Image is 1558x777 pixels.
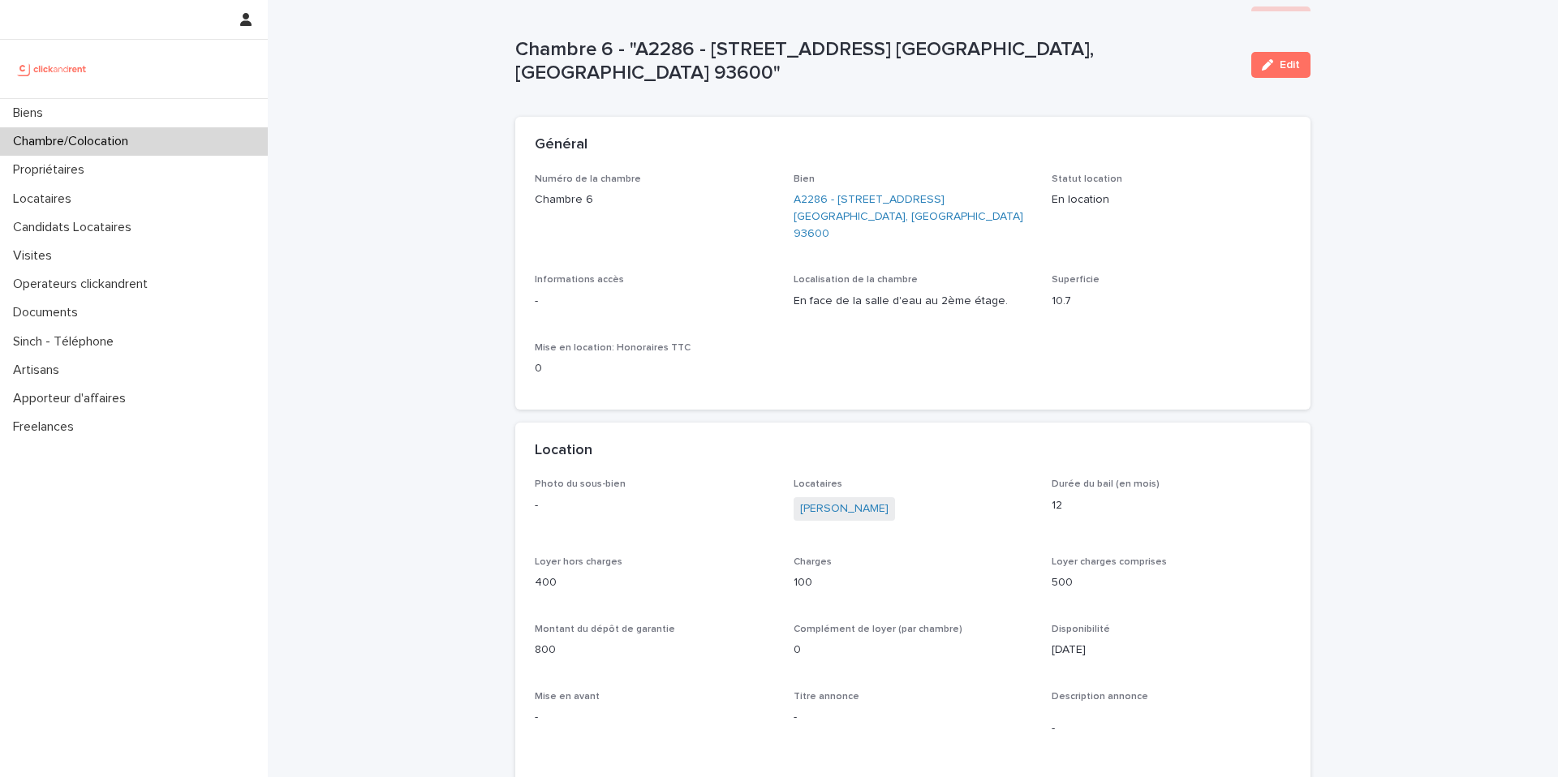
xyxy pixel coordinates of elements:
p: Locataires [6,191,84,207]
p: - [535,709,774,726]
span: Loyer charges comprises [1052,557,1167,567]
span: Mise en avant [535,692,600,702]
p: Sinch - Téléphone [6,334,127,350]
p: Visites [6,248,65,264]
span: Charges [794,557,832,567]
p: Biens [6,105,56,121]
p: 400 [535,574,774,591]
span: Photo du sous-bien [535,479,626,489]
span: Loyer hors charges [535,557,622,567]
p: - [535,293,774,310]
span: Edit [1280,59,1300,71]
p: 12 [1052,497,1291,514]
span: Durée du bail (en mois) [1052,479,1160,489]
h2: Chambre 6 - "A2286 - [STREET_ADDRESS] [GEOGRAPHIC_DATA], [GEOGRAPHIC_DATA] 93600" [515,8,1238,32]
p: Artisans [6,363,72,378]
p: 800 [535,642,774,659]
p: [DATE] [1052,642,1291,659]
p: Operateurs clickandrent [6,277,161,292]
span: Informations accès [535,275,624,285]
h2: Général [535,136,587,154]
p: Propriétaires [6,162,97,178]
p: Freelances [6,419,87,435]
span: Superficie [1052,275,1100,285]
span: Complément de loyer (par chambre) [794,625,962,634]
a: A2286 - [STREET_ADDRESS] [GEOGRAPHIC_DATA], [GEOGRAPHIC_DATA] 93600 [794,191,1033,242]
span: Bien [794,174,815,184]
p: - [1052,720,1291,737]
span: Description annonce [1052,692,1148,702]
p: - [535,497,774,514]
p: Chambre 6 - "A2286 - [STREET_ADDRESS] [GEOGRAPHIC_DATA], [GEOGRAPHIC_DATA] 93600" [515,38,1238,85]
a: [PERSON_NAME] [800,500,889,517]
h2: Location [535,442,592,460]
p: 100 [794,574,1033,591]
span: Locataires [794,479,842,489]
span: Mise en location: Honoraires TTC [535,343,691,353]
p: En face de la salle d'eau au 2ème étage. [794,293,1033,310]
p: Documents [6,305,91,320]
p: - [794,709,1033,726]
span: Numéro de la chambre [535,174,641,184]
span: Montant du dépôt de garantie [535,625,675,634]
p: 10.7 [1052,293,1291,310]
p: Chambre/Colocation [6,134,141,149]
p: 0 [794,642,1033,659]
button: Edit [1251,52,1311,78]
img: UCB0brd3T0yccxBKYDjQ [13,53,92,85]
p: 500 [1052,574,1291,591]
span: Statut location [1052,174,1122,184]
p: 0 [535,360,774,377]
p: Chambre 6 [535,191,774,208]
p: Candidats Locataires [6,220,144,235]
p: Apporteur d'affaires [6,391,139,406]
span: Localisation de la chambre [794,275,918,285]
span: Disponibilité [1052,625,1110,634]
span: Titre annonce [794,692,859,702]
p: En location [1052,191,1291,208]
